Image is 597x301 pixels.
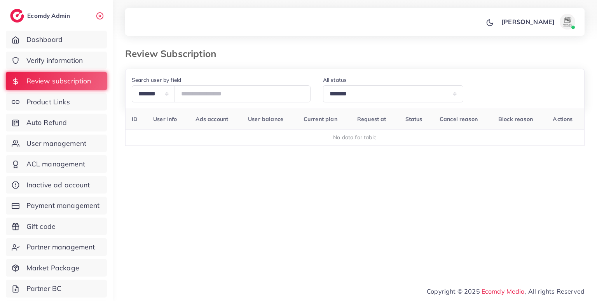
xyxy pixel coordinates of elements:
span: Partner BC [26,284,62,294]
a: Market Package [6,259,107,277]
a: Partner management [6,238,107,256]
a: Gift code [6,218,107,235]
span: Product Links [26,97,70,107]
h3: Review Subscription [125,48,222,59]
span: Block reason [498,116,533,123]
span: Market Package [26,263,79,273]
a: ACL management [6,155,107,173]
a: Inactive ad account [6,176,107,194]
span: Current plan [304,116,337,123]
a: Product Links [6,93,107,111]
span: User info [153,116,177,123]
span: User balance [248,116,283,123]
span: User management [26,138,86,149]
a: User management [6,135,107,152]
label: All status [323,76,347,84]
a: Review subscription [6,72,107,90]
a: logoEcomdy Admin [10,9,72,22]
label: Search user by field [132,76,181,84]
h2: Ecomdy Admin [27,12,72,19]
span: Cancel reason [440,116,478,123]
a: Dashboard [6,31,107,48]
a: Ecomdy Media [482,287,525,295]
span: Status [405,116,422,123]
a: [PERSON_NAME]avatar [497,14,578,29]
span: Request at [357,116,386,123]
p: [PERSON_NAME] [501,17,555,26]
span: Payment management [26,201,100,211]
div: No data for table [130,133,580,141]
span: ID [132,116,138,123]
span: Ads account [196,116,229,123]
span: , All rights Reserved [525,287,585,296]
a: Verify information [6,52,107,69]
span: ACL management [26,159,85,169]
a: Auto Refund [6,114,107,131]
span: Gift code [26,221,56,232]
span: Actions [553,116,573,123]
span: Dashboard [26,35,63,45]
span: Inactive ad account [26,180,90,190]
img: logo [10,9,24,22]
a: Partner BC [6,280,107,298]
span: Partner management [26,242,95,252]
span: Auto Refund [26,118,67,128]
span: Copyright © 2025 [427,287,585,296]
a: Payment management [6,197,107,215]
span: Verify information [26,55,83,66]
img: avatar [560,14,575,29]
span: Review subscription [26,76,91,86]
